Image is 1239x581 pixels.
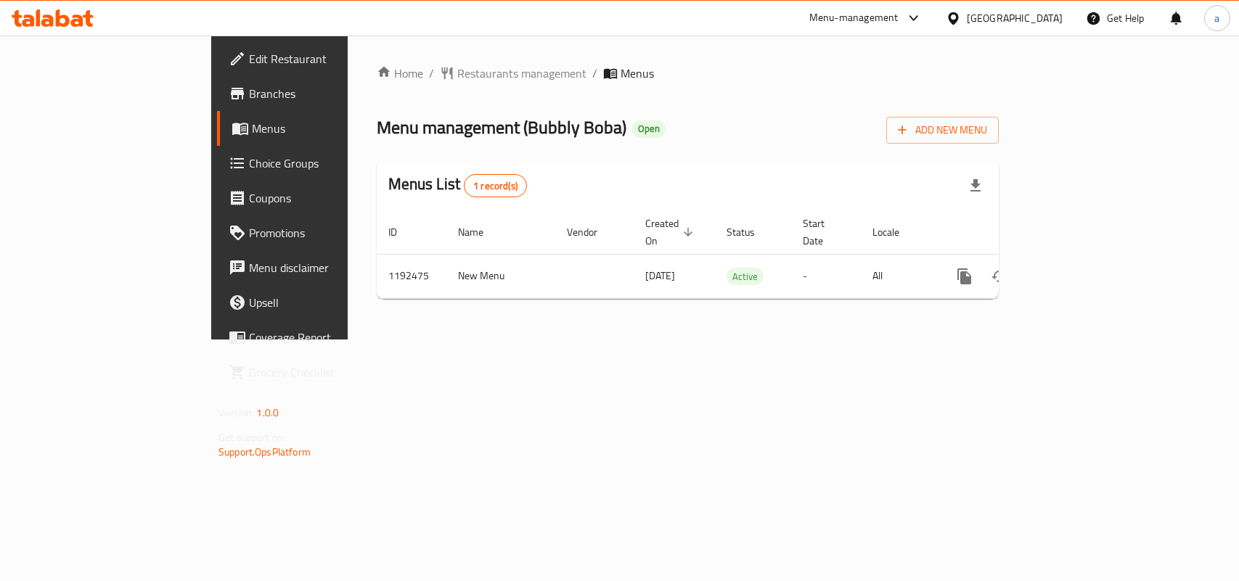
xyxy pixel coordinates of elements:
[217,250,418,285] a: Menu disclaimer
[217,41,418,76] a: Edit Restaurant
[218,403,254,422] span: Version:
[218,428,285,447] span: Get support on:
[249,224,406,242] span: Promotions
[958,168,993,203] div: Export file
[592,65,597,82] li: /
[458,223,502,241] span: Name
[377,65,999,82] nav: breadcrumb
[803,215,843,250] span: Start Date
[727,268,764,285] span: Active
[256,403,279,422] span: 1.0.0
[464,174,527,197] div: Total records count
[791,254,861,298] td: -
[218,442,311,461] a: Support.OpsPlatform
[249,154,406,172] span: Choice Groups
[377,210,1098,299] table: enhanced table
[249,294,406,311] span: Upsell
[567,223,616,241] span: Vendor
[457,65,586,82] span: Restaurants management
[632,120,666,138] div: Open
[632,123,666,135] span: Open
[446,254,555,298] td: New Menu
[217,355,418,390] a: Grocery Checklist
[967,10,1063,26] div: [GEOGRAPHIC_DATA]
[809,9,899,27] div: Menu-management
[645,266,675,285] span: [DATE]
[217,181,418,215] a: Coupons
[621,65,654,82] span: Menus
[217,146,418,181] a: Choice Groups
[252,120,406,137] span: Menus
[872,223,918,241] span: Locale
[982,259,1017,294] button: Change Status
[645,215,698,250] span: Created On
[440,65,586,82] a: Restaurants management
[217,76,418,111] a: Branches
[249,329,406,346] span: Coverage Report
[249,85,406,102] span: Branches
[377,111,626,144] span: Menu management ( Bubbly Boba )
[388,223,416,241] span: ID
[898,121,987,139] span: Add New Menu
[861,254,936,298] td: All
[217,111,418,146] a: Menus
[388,173,527,197] h2: Menus List
[249,50,406,67] span: Edit Restaurant
[249,363,406,381] span: Grocery Checklist
[947,259,982,294] button: more
[217,215,418,250] a: Promotions
[217,320,418,355] a: Coverage Report
[249,259,406,276] span: Menu disclaimer
[465,179,526,193] span: 1 record(s)
[936,210,1098,255] th: Actions
[727,223,774,241] span: Status
[886,117,999,144] button: Add New Menu
[217,285,418,320] a: Upsell
[1214,10,1219,26] span: a
[249,189,406,207] span: Coupons
[429,65,434,82] li: /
